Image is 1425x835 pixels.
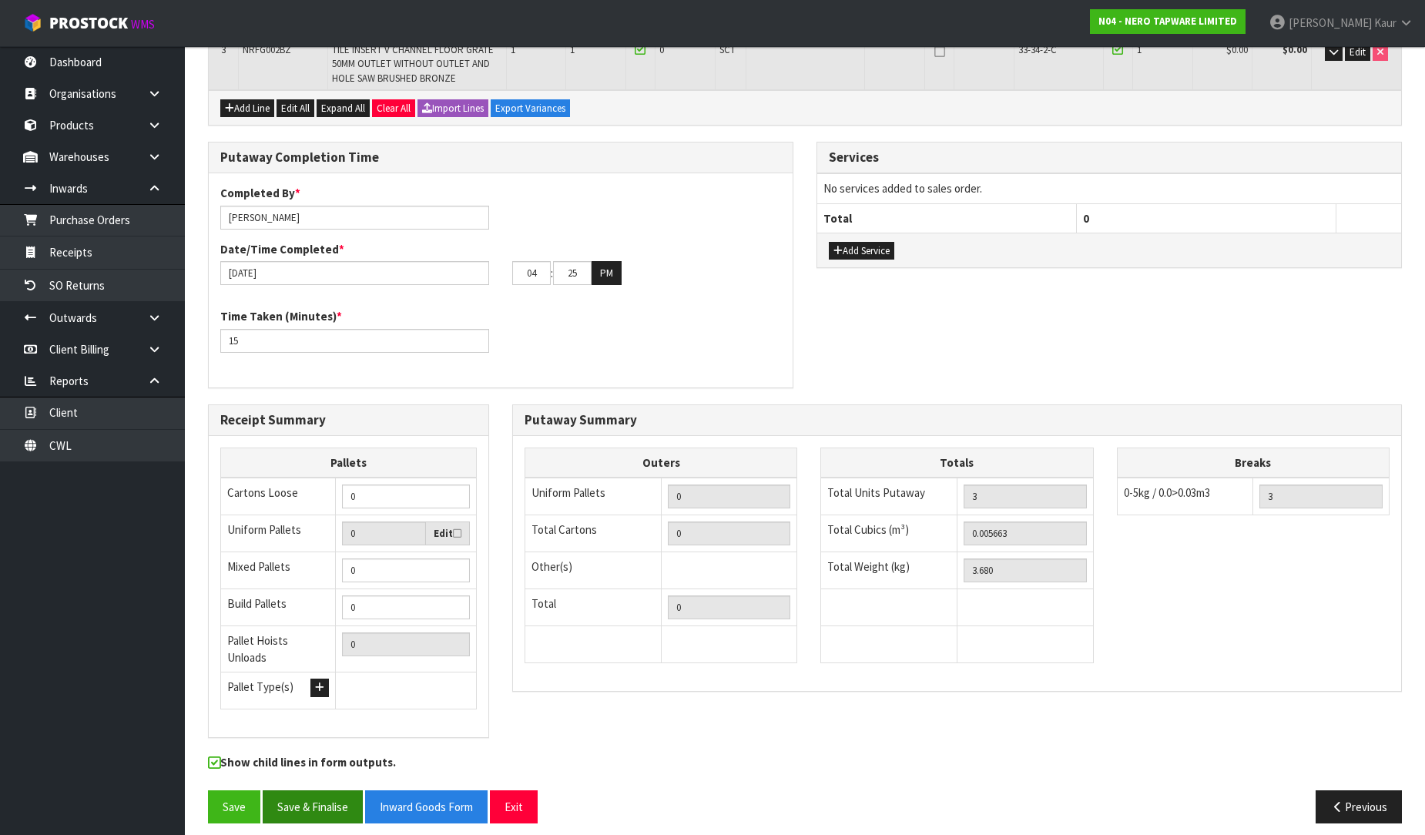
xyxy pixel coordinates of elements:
[221,448,477,478] th: Pallets
[208,790,260,823] button: Save
[243,43,291,56] span: NRFG002BZ
[342,632,470,656] input: UNIFORM P + MIXED P + BUILD P
[592,261,622,286] button: PM
[221,43,226,56] span: 3
[570,43,575,56] span: 1
[332,43,494,85] span: TILE INSERT V CHANNEL FLOOR GRATE 50MM OUTLET WITHOUT OUTLET AND HOLE SAW BRUSHED BRONZE
[668,595,791,619] input: TOTAL PACKS
[821,478,957,515] td: Total Units Putaway
[821,515,957,552] td: Total Cubics (m³)
[221,672,336,709] td: Pallet Type(s)
[659,43,664,56] span: 0
[342,558,470,582] input: Manual
[817,174,1401,203] td: No services added to sales order.
[342,595,470,619] input: Manual
[525,552,662,589] td: Other(s)
[321,102,365,115] span: Expand All
[490,790,538,823] button: Exit
[1350,45,1366,59] span: Edit
[821,448,1093,478] th: Totals
[221,589,336,626] td: Build Pallets
[23,13,42,32] img: cube-alt.png
[221,626,336,672] td: Pallet Hoists Unloads
[263,790,363,823] button: Save & Finalise
[220,261,489,285] input: Date/Time completed
[553,261,592,285] input: MM
[817,203,1077,233] th: Total
[372,99,415,118] button: Clear All
[525,448,797,478] th: Outers
[417,99,488,118] button: Import Lines
[1117,448,1389,478] th: Breaks
[277,99,314,118] button: Edit All
[1282,43,1307,56] strong: $0.00
[317,99,370,118] button: Expand All
[1289,15,1372,30] span: [PERSON_NAME]
[342,521,426,545] input: Uniform Pallets
[525,515,662,552] td: Total Cartons
[525,478,662,515] td: Uniform Pallets
[1137,43,1142,56] span: 1
[821,552,957,589] td: Total Weight (kg)
[511,43,515,56] span: 1
[1090,9,1246,34] a: N04 - NERO TAPWARE LIMITED
[1226,43,1248,56] span: $0.00
[220,241,344,257] label: Date/Time Completed
[49,13,128,33] span: ProStock
[221,552,336,589] td: Mixed Pallets
[1374,15,1396,30] span: Kaur
[342,485,470,508] input: Manual
[719,43,736,56] span: SCT
[131,17,155,32] small: WMS
[1018,43,1057,56] span: 33-34-2-C
[551,261,553,286] td: :
[668,485,791,508] input: UNIFORM P LINES
[1083,211,1089,226] span: 0
[208,754,396,774] label: Show child lines in form outputs.
[221,515,336,552] td: Uniform Pallets
[434,526,461,542] label: Edit
[220,413,477,428] h3: Receipt Summary
[1098,15,1237,28] strong: N04 - NERO TAPWARE LIMITED
[491,99,570,118] button: Export Variances
[1124,485,1210,500] span: 0-5kg / 0.0>0.03m3
[512,261,551,285] input: HH
[1345,43,1370,62] button: Edit
[220,308,342,324] label: Time Taken (Minutes)
[1316,790,1402,823] button: Previous
[220,185,300,201] label: Completed By
[220,150,781,165] h3: Putaway Completion Time
[525,589,662,625] td: Total
[365,790,488,823] button: Inward Goods Form
[525,413,1390,428] h3: Putaway Summary
[220,99,274,118] button: Add Line
[220,329,489,353] input: Time Taken
[829,242,894,260] button: Add Service
[668,521,791,545] input: OUTERS TOTAL = CTN
[829,150,1390,165] h3: Services
[221,478,336,515] td: Cartons Loose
